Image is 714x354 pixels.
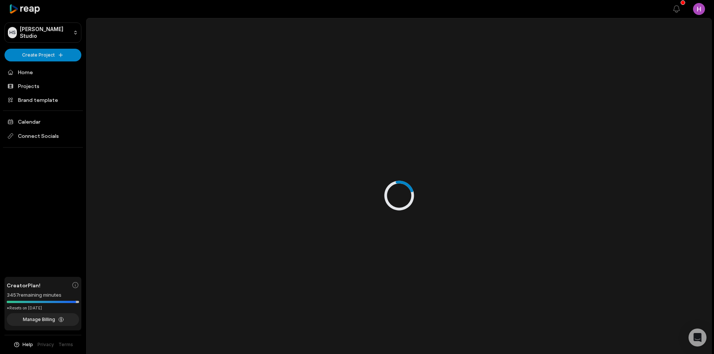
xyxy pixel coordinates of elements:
[4,129,81,143] span: Connect Socials
[689,329,707,347] div: Open Intercom Messenger
[13,341,33,348] button: Help
[22,341,33,348] span: Help
[20,26,70,39] p: [PERSON_NAME] Studio
[4,80,81,92] a: Projects
[4,66,81,78] a: Home
[58,341,73,348] a: Terms
[7,313,79,326] button: Manage Billing
[8,27,17,38] div: HS
[7,291,79,299] div: 3457 remaining minutes
[4,49,81,61] button: Create Project
[7,305,79,311] div: *Resets on [DATE]
[4,94,81,106] a: Brand template
[37,341,54,348] a: Privacy
[7,281,40,289] span: Creator Plan!
[4,115,81,128] a: Calendar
